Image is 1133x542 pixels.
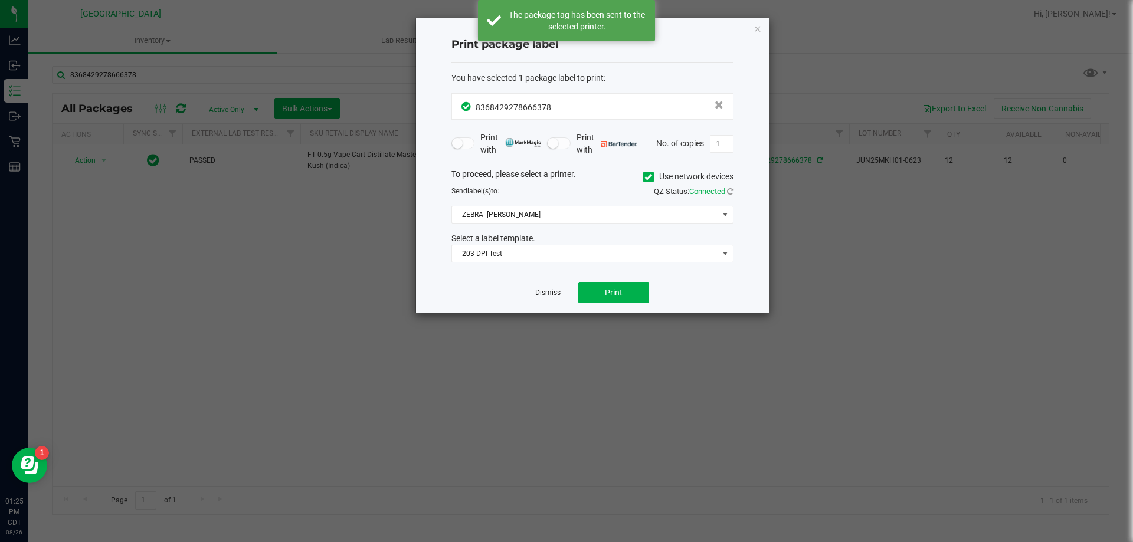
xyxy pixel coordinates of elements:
div: The package tag has been sent to the selected printer. [507,9,646,32]
img: mark_magic_cybra.png [505,138,541,147]
span: ZEBRA- [PERSON_NAME] [452,206,718,223]
span: Send to: [451,187,499,195]
span: Print [605,288,623,297]
button: Print [578,282,649,303]
div: Select a label template. [443,232,742,245]
label: Use network devices [643,170,733,183]
span: Connected [689,187,725,196]
span: label(s) [467,187,491,195]
a: Dismiss [535,288,561,298]
span: 203 DPI Test [452,245,718,262]
h4: Print package label [451,37,733,52]
span: Print with [577,132,637,156]
img: bartender.png [601,141,637,147]
span: QZ Status: [654,187,733,196]
span: Print with [480,132,541,156]
span: You have selected 1 package label to print [451,73,604,83]
span: 8368429278666378 [476,103,551,112]
iframe: Resource center unread badge [35,446,49,460]
iframe: Resource center [12,448,47,483]
span: No. of copies [656,138,704,147]
div: To proceed, please select a printer. [443,168,742,186]
span: In Sync [461,100,473,113]
div: : [451,72,733,84]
